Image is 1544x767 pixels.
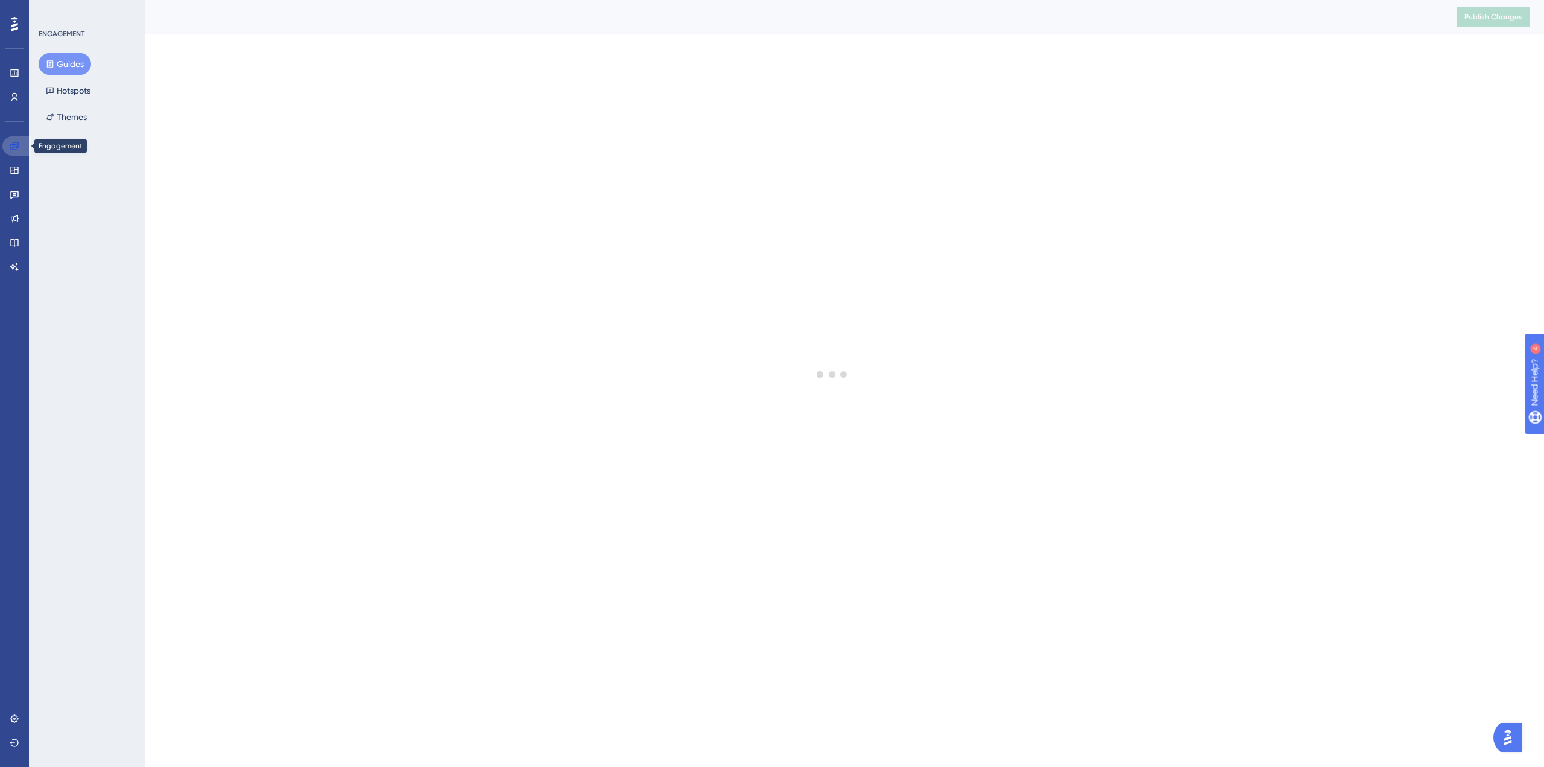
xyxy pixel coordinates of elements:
button: Publish Changes [1457,7,1530,27]
div: ENGAGEMENT [39,29,84,39]
span: Publish Changes [1464,12,1522,22]
button: Themes [39,106,94,128]
div: 4 [84,6,87,16]
span: Need Help? [28,3,75,18]
button: Hotspots [39,80,98,101]
button: Guides [39,53,91,75]
iframe: UserGuiding AI Assistant Launcher [1493,719,1530,756]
